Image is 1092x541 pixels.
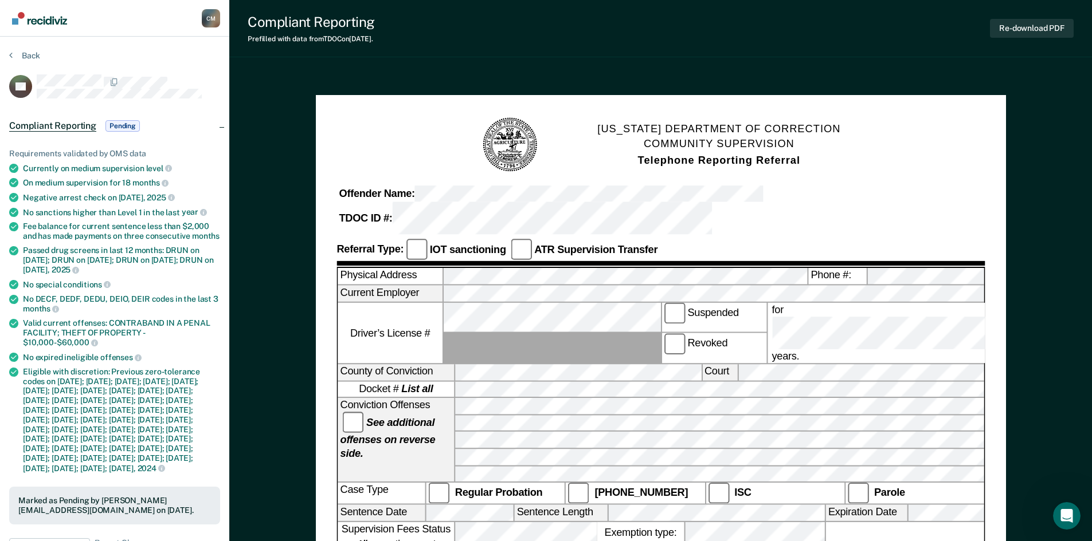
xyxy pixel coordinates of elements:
div: Marked as Pending by [PERSON_NAME][EMAIL_ADDRESS][DOMAIN_NAME] on [DATE]. [18,496,211,515]
input: [PHONE_NUMBER] [568,483,589,504]
span: 2024 [138,464,165,473]
input: for years. [772,317,1091,349]
strong: Telephone Reporting Referral [637,154,800,165]
div: Valid current offenses: CONTRABAND IN A PENAL FACILITY; THEFT OF PROPERTY - [23,318,220,347]
img: TN Seal [481,116,539,174]
label: Phone #: [808,268,866,285]
span: conditions [63,280,110,289]
div: Profile image for Krysty [156,18,179,41]
button: Profile dropdown button [202,9,220,27]
button: Back [9,50,40,61]
strong: See additional offenses on reverse side. [340,416,435,460]
img: Profile image for Rajan [134,18,157,41]
input: Parole [847,483,868,504]
label: Driver’s License # [338,302,442,363]
div: Case Type [338,483,425,504]
input: Revoked [664,333,685,354]
div: No special [23,279,220,290]
p: How can we help? [23,120,206,140]
label: County of Conviction [338,364,454,380]
button: Re-download PDF [990,19,1074,38]
strong: [PHONE_NUMBER] [594,487,688,498]
strong: ISC [734,487,751,498]
span: months [192,231,220,240]
div: Close [197,18,218,39]
div: Passed drug screens in last 12 months: DRUN on [DATE]; DRUN on [DATE]; DRUN on [DATE]; DRUN on [D... [23,246,220,275]
iframe: Intercom live chat [1053,502,1081,530]
span: Docket # [359,382,433,396]
label: Revoked [662,333,766,363]
div: C M [202,9,220,27]
div: No expired ineligible [23,352,220,362]
div: Currently on medium supervision [23,163,220,173]
span: Messages [152,386,192,394]
label: Court [702,364,737,380]
label: Current Employer [338,286,442,302]
div: On medium supervision for 18 [23,177,220,188]
span: 2025 [147,193,174,202]
label: Expiration Date [825,505,907,521]
span: Pending [105,120,140,132]
label: Sentence Length [514,505,607,521]
div: No sanctions higher than Level 1 in the last [23,207,220,218]
input: See additional offenses on reverse side. [342,412,363,433]
button: Messages [115,357,229,403]
strong: Referral Type: [336,243,404,255]
span: level [146,164,172,173]
p: Hi [PERSON_NAME] 👋 [23,81,206,120]
strong: Regular Probation [455,487,542,498]
span: months [23,304,59,313]
input: IOT sanctioning [406,239,427,260]
div: Send us a message [11,154,218,185]
div: No DECF, DEDF, DEDU, DEIO, DEIR codes in the last 3 [23,294,220,314]
span: Home [44,386,70,394]
img: Profile image for Naomi [112,18,135,41]
strong: Offender Name: [339,188,414,199]
label: Suspended [662,302,766,332]
div: Fee balance for current sentence less than $2,000 and has made payments on three consecutive [23,222,220,241]
input: Regular Probation [428,483,449,504]
div: Eligible with discretion: Previous zero-tolerance codes on [DATE]; [DATE]; [DATE]; [DATE]; [DATE]... [23,367,220,473]
span: Compliant Reporting [9,120,96,132]
img: Recidiviz [12,12,67,25]
strong: ATR Supervision Transfer [534,243,657,255]
strong: IOT sanctioning [429,243,506,255]
h1: [US_STATE] DEPARTMENT OF CORRECTION COMMUNITY SUPERVISION [597,121,840,168]
div: Conviction Offenses [338,398,454,482]
input: ISC [708,483,729,504]
span: 2025 [52,265,79,274]
label: Physical Address [338,268,442,285]
div: Requirements validated by OMS data [9,149,220,159]
div: Negative arrest check on [DATE], [23,192,220,203]
span: months [132,178,169,187]
div: Prefilled with data from TDOC on [DATE] . [248,35,375,43]
span: year [182,207,207,216]
div: Compliant Reporting [248,14,375,30]
span: offenses [100,353,142,362]
strong: Parole [874,487,905,498]
label: Sentence Date [338,505,425,521]
input: ATR Supervision Transfer [510,239,531,260]
div: Send us a message [24,164,191,176]
span: $10,000-$60,000 [23,338,98,347]
img: logo [23,22,86,40]
strong: List all [401,384,433,395]
input: Suspended [664,302,685,323]
strong: TDOC ID #: [339,212,392,224]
